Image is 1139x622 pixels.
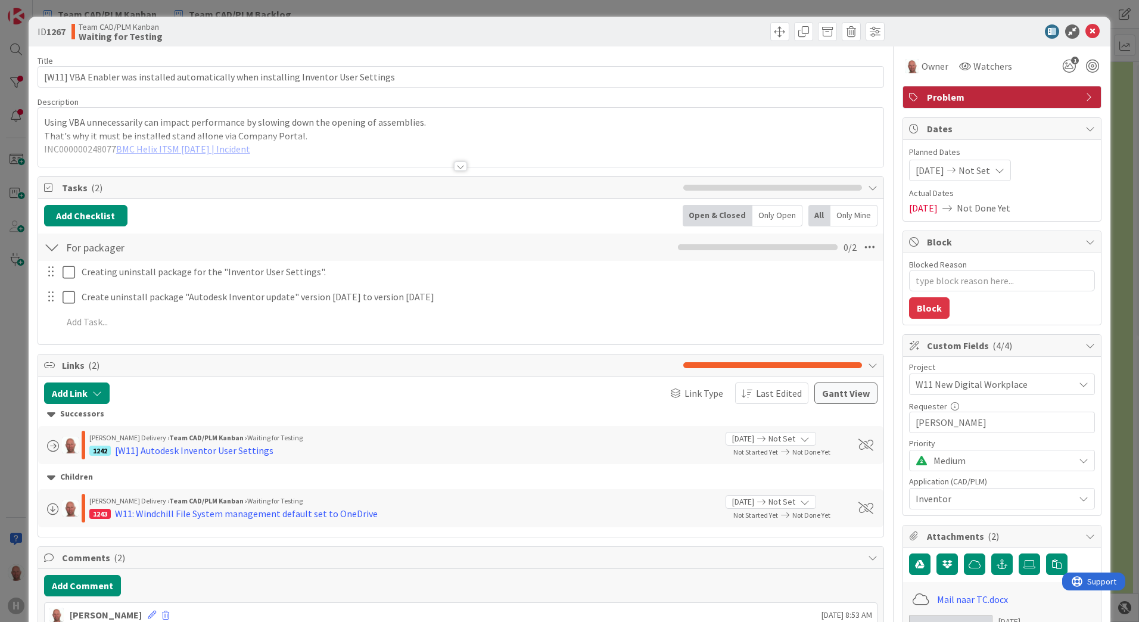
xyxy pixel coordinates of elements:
[830,205,877,226] div: Only Mine
[62,500,79,517] img: RK
[808,205,830,226] div: All
[909,187,1095,200] span: Actual Dates
[44,205,127,226] button: Add Checklist
[909,146,1095,158] span: Planned Dates
[91,182,102,194] span: ( 2 )
[89,446,111,456] div: 1242
[756,386,802,400] span: Last Edited
[937,592,1008,607] a: Mail naar TC.docx
[44,575,121,596] button: Add Comment
[89,509,111,519] div: 1243
[115,443,273,458] div: [W11] Autodesk Inventor User Settings
[732,433,754,445] span: [DATE]
[683,205,752,226] div: Open & Closed
[733,511,778,520] span: Not Started Yet
[735,382,808,404] button: Last Edited
[46,26,66,38] b: 1267
[732,496,754,508] span: [DATE]
[814,382,877,404] button: Gantt View
[844,240,857,254] span: 0 / 2
[916,376,1068,393] span: W11 New Digital Workplace
[79,32,163,41] b: Waiting for Testing
[62,358,677,372] span: Links
[927,338,1079,353] span: Custom Fields
[62,237,330,258] input: Add Checklist...
[62,181,677,195] span: Tasks
[733,447,778,456] span: Not Started Yet
[909,401,947,412] label: Requester
[909,259,967,270] label: Blocked Reason
[768,496,795,508] span: Not Set
[62,551,862,565] span: Comments
[44,129,877,143] p: That's why it must be installed stand allone via Company Portal.
[988,530,999,542] span: ( 2 )
[169,433,247,442] b: Team CAD/PLM Kanban ›
[38,24,66,39] span: ID
[905,59,919,73] img: RK
[927,235,1079,249] span: Block
[88,359,99,371] span: ( 2 )
[38,55,53,66] label: Title
[114,552,125,564] span: ( 2 )
[82,265,875,279] p: Creating uninstall package for the "Inventor User Settings".
[909,477,1095,486] div: Application (CAD/PLM)
[47,408,875,421] div: Successors
[79,22,163,32] span: Team CAD/PLM Kanban
[247,433,303,442] span: Waiting for Testing
[752,205,802,226] div: Only Open
[25,2,54,16] span: Support
[1071,57,1079,64] span: 1
[38,97,79,107] span: Description
[909,363,1095,371] div: Project
[169,496,247,505] b: Team CAD/PLM Kanban ›
[38,66,884,88] input: type card name here...
[973,59,1012,73] span: Watchers
[792,511,830,520] span: Not Done Yet
[927,529,1079,543] span: Attachments
[992,340,1012,352] span: ( 4/4 )
[909,439,1095,447] div: Priority
[909,297,950,319] button: Block
[62,437,79,453] img: RK
[958,163,990,178] span: Not Set
[70,608,142,622] div: [PERSON_NAME]
[49,608,64,622] img: RK
[44,382,110,404] button: Add Link
[47,471,875,484] div: Children
[922,59,948,73] span: Owner
[115,506,378,521] div: W11: Windchill File System management default set to OneDrive
[916,163,944,178] span: [DATE]
[927,90,1079,104] span: Problem
[927,122,1079,136] span: Dates
[792,447,830,456] span: Not Done Yet
[89,496,169,505] span: [PERSON_NAME] Delivery ›
[82,290,875,304] p: Create uninstall package "Autodesk Inventor update" version [DATE] to version [DATE]
[821,609,872,621] span: [DATE] 8:53 AM
[247,496,303,505] span: Waiting for Testing
[684,386,723,400] span: Link Type
[957,201,1010,215] span: Not Done Yet
[933,452,1068,469] span: Medium
[909,201,938,215] span: [DATE]
[768,433,795,445] span: Not Set
[916,492,1074,506] span: Inventor
[89,433,169,442] span: [PERSON_NAME] Delivery ›
[44,116,877,129] p: Using VBA unnecessarily can impact performance by slowing down the opening of assemblies.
